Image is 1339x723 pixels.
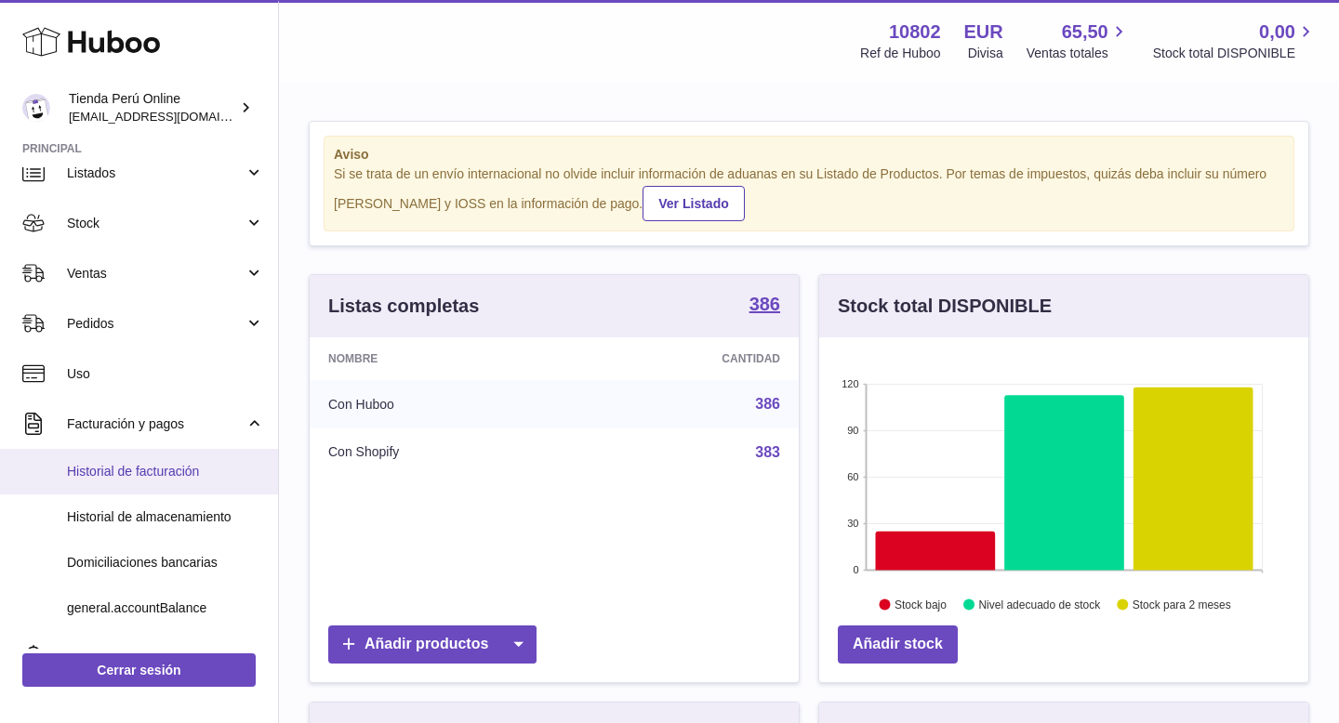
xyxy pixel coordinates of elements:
[334,146,1284,164] strong: Aviso
[67,647,264,664] span: Incidencias
[67,315,245,333] span: Pedidos
[889,20,941,45] strong: 10802
[964,20,1003,45] strong: EUR
[847,471,858,482] text: 60
[895,598,947,611] text: Stock bajo
[67,215,245,232] span: Stock
[838,294,1052,319] h3: Stock total DISPONIBLE
[310,428,569,477] td: Con Shopify
[1027,20,1130,62] a: 65,50 Ventas totales
[310,380,569,428] td: Con Huboo
[328,625,537,664] a: Añadir productos
[1259,20,1295,45] span: 0,00
[838,625,958,664] a: Añadir stock
[755,396,780,412] a: 386
[67,265,245,283] span: Ventas
[69,90,236,125] div: Tienda Perú Online
[22,653,256,687] a: Cerrar sesión
[69,109,273,124] span: [EMAIL_ADDRESS][DOMAIN_NAME]
[67,415,245,433] span: Facturación y pagos
[1153,20,1317,62] a: 0,00 Stock total DISPONIBLE
[67,554,264,572] span: Domiciliaciones bancarias
[860,45,940,62] div: Ref de Huboo
[643,186,744,221] a: Ver Listado
[22,94,50,122] img: contacto@tiendaperuonline.com
[755,444,780,460] a: 383
[749,295,780,313] strong: 386
[847,518,858,529] text: 30
[847,425,858,436] text: 90
[1062,20,1108,45] span: 65,50
[67,164,245,182] span: Listados
[842,378,858,389] text: 120
[67,508,264,526] span: Historial de almacenamiento
[853,564,858,575] text: 0
[1027,45,1130,62] span: Ventas totales
[749,295,780,317] a: 386
[67,599,264,617] span: general.accountBalance
[569,337,799,380] th: Cantidad
[978,598,1101,611] text: Nivel adecuado de stock
[328,294,479,319] h3: Listas completas
[67,463,264,480] span: Historial de facturación
[968,45,1003,62] div: Divisa
[334,165,1284,221] div: Si se trata de un envío internacional no olvide incluir información de aduanas en su Listado de P...
[1133,598,1231,611] text: Stock para 2 meses
[1153,45,1317,62] span: Stock total DISPONIBLE
[310,337,569,380] th: Nombre
[67,365,264,383] span: Uso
